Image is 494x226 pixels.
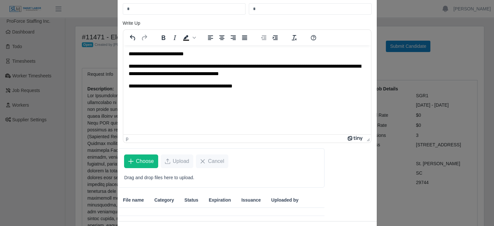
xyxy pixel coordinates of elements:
[270,33,281,42] button: Increase indent
[241,197,261,204] span: Issuance
[126,136,129,141] div: p
[124,174,318,181] p: Drag and drop files here to upload.
[289,33,300,42] button: Clear formatting
[208,157,224,165] span: Cancel
[123,45,371,134] iframe: Rich Text Area
[216,33,227,42] button: Align center
[271,197,298,204] span: Uploaded by
[136,157,154,165] span: Choose
[181,33,197,42] div: Background color Black
[173,157,189,165] span: Upload
[161,154,194,168] button: Upload
[123,197,144,204] span: File name
[348,136,364,141] a: Powered by Tiny
[196,154,228,168] button: Cancel
[184,197,198,204] span: Status
[169,33,180,42] button: Italic
[239,33,250,42] button: Justify
[158,33,169,42] button: Bold
[139,33,150,42] button: Redo
[364,135,371,142] div: Press the Up and Down arrow keys to resize the editor.
[123,20,140,27] label: Write Up
[124,154,158,168] button: Choose
[127,33,138,42] button: Undo
[308,33,319,42] button: Help
[205,33,216,42] button: Align left
[228,33,239,42] button: Align right
[258,33,269,42] button: Decrease indent
[154,197,174,204] span: Category
[209,197,231,204] span: Expiration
